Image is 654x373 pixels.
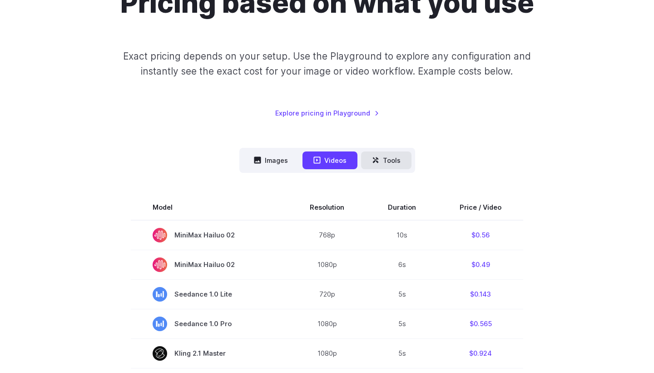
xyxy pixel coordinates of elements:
[288,195,366,220] th: Resolution
[275,108,379,118] a: Explore pricing in Playground
[288,309,366,338] td: 1080p
[302,151,357,169] button: Videos
[131,195,288,220] th: Model
[438,250,523,279] td: $0.49
[288,338,366,368] td: 1080p
[366,250,438,279] td: 6s
[288,250,366,279] td: 1080p
[366,309,438,338] td: 5s
[366,220,438,250] td: 10s
[288,279,366,309] td: 720p
[153,257,266,272] span: MiniMax Hailuo 02
[438,279,523,309] td: $0.143
[366,338,438,368] td: 5s
[153,346,266,361] span: Kling 2.1 Master
[438,309,523,338] td: $0.565
[243,151,299,169] button: Images
[153,287,266,302] span: Seedance 1.0 Lite
[106,49,548,79] p: Exact pricing depends on your setup. Use the Playground to explore any configuration and instantl...
[438,338,523,368] td: $0.924
[366,195,438,220] th: Duration
[438,195,523,220] th: Price / Video
[366,279,438,309] td: 5s
[288,220,366,250] td: 768p
[153,228,266,242] span: MiniMax Hailuo 02
[361,151,411,169] button: Tools
[153,317,266,331] span: Seedance 1.0 Pro
[438,220,523,250] td: $0.56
